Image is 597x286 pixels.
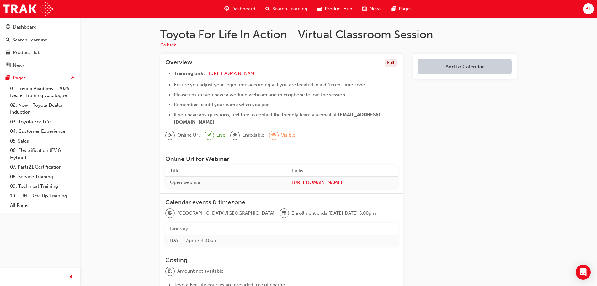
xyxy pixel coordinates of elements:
a: News [3,60,77,71]
span: [GEOGRAPHIC_DATA]/[GEOGRAPHIC_DATA] [177,210,275,217]
button: BT [583,3,594,14]
a: 06. Electrification (EV & Hybrid) [8,146,77,162]
div: Full [385,59,397,67]
span: Open webinar [170,180,201,185]
a: 03. Toyota For Life [8,117,77,127]
a: 07. Parts21 Certification [8,162,77,172]
a: 02. New - Toyota Dealer Induction [8,100,77,117]
th: Title [165,165,287,177]
span: News [370,5,381,13]
span: news-icon [6,63,10,68]
button: Go back [160,42,176,49]
img: Trak [3,2,53,16]
span: search-icon [265,5,270,13]
span: Visible [281,132,295,139]
span: money-icon [168,267,172,275]
span: Remember to add your name when you join [174,102,270,107]
a: 05. Sales [8,136,77,146]
a: 01. Toyota Academy - 2025 Dealer Training Catalogue [8,84,77,100]
span: tick-icon [207,131,211,139]
span: car-icon [317,5,322,13]
span: guage-icon [6,24,10,30]
span: Search Learning [272,5,307,13]
span: Pages [399,5,412,13]
span: news-icon [362,5,367,13]
span: graduationCap-icon [233,131,237,139]
div: Product Hub [13,49,40,56]
button: Add to Calendar [418,59,512,74]
h1: Toyota For Life In Action - Virtual Classroom Session [160,28,517,41]
a: search-iconSearch Learning [260,3,312,15]
a: [URL][DOMAIN_NAME] [292,179,393,186]
a: 04. Customer Experience [8,127,77,136]
span: prev-icon [69,273,74,281]
a: Search Learning [3,34,77,46]
h3: Calendar events & timezone [165,199,398,206]
span: Product Hub [325,5,352,13]
span: sessionType_ONLINE_URL-icon [168,131,172,139]
a: Product Hub [3,47,77,58]
span: BT [585,5,591,13]
a: 10. TUNE Rev-Up Training [8,191,77,201]
h3: Overview [165,59,192,67]
span: Dashboard [232,5,255,13]
th: Links [287,165,398,177]
a: All Pages [8,201,77,210]
span: Enrollable [242,132,264,139]
div: Search Learning [13,36,48,44]
div: Dashboard [13,24,37,31]
span: Ensure you adjust your login time accordingly if you are located in a different time zone [174,82,365,88]
span: car-icon [6,50,10,56]
a: 09. Technical Training [8,181,77,191]
button: Pages [3,72,77,84]
span: Training link: [174,71,205,76]
span: pages-icon [392,5,396,13]
td: [DATE] 3pm - 4:30pm [165,235,398,246]
button: DashboardSearch LearningProduct HubNews [3,20,77,72]
span: pages-icon [6,75,10,81]
th: Itinerary [165,223,398,235]
div: News [13,62,25,69]
span: Enrollment ends [DATE][DATE] 5:00pm [291,210,376,217]
h3: Online Url for Webinar [165,155,398,163]
a: news-iconNews [357,3,386,15]
h3: Costing [165,256,398,264]
a: [URL][DOMAIN_NAME] [209,71,259,76]
a: 08. Service Training [8,172,77,182]
span: [EMAIL_ADDRESS][DOMAIN_NAME] [174,112,381,125]
span: guage-icon [224,5,229,13]
span: search-icon [6,37,10,43]
a: pages-iconPages [386,3,417,15]
div: Open Intercom Messenger [576,265,591,280]
span: Live [216,132,225,139]
span: calendar-icon [282,209,286,218]
span: Online Url [177,132,200,139]
a: car-iconProduct Hub [312,3,357,15]
a: Dashboard [3,21,77,33]
span: Amount not available [177,267,223,275]
span: Please ensure you have a working webcam and microphone to join the session [174,92,345,98]
span: globe-icon [168,209,172,218]
span: eye-icon [272,131,276,139]
span: If you have any questions, feel free to contact the friendly team via email at [174,112,337,117]
a: guage-iconDashboard [219,3,260,15]
div: Pages [13,74,26,82]
span: up-icon [71,74,75,82]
